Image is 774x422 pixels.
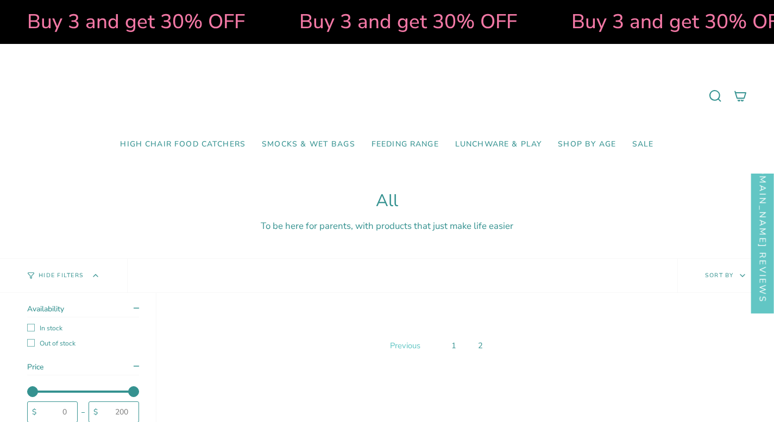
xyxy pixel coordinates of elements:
[32,407,36,417] span: $
[120,140,246,149] span: High Chair Food Catchers
[27,362,139,375] summary: Price
[624,132,662,157] a: SALE
[705,271,734,279] span: Sort by
[27,339,139,348] label: Out of stock
[39,406,77,418] input: 0
[27,304,64,314] span: Availability
[363,132,447,157] a: Feeding Range
[550,132,624,157] a: Shop by Age
[387,337,423,354] a: Previous
[262,140,355,149] span: Smocks & Wet Bags
[27,324,139,333] label: In stock
[558,140,616,149] span: Shop by Age
[27,191,747,211] h1: All
[39,273,84,279] span: Hide Filters
[112,132,254,157] a: High Chair Food Catchers
[390,340,420,351] span: Previous
[474,338,487,353] a: 2
[293,60,481,132] a: Mumma’s Little Helpers
[677,259,774,292] button: Sort by
[372,140,439,149] span: Feeding Range
[261,220,513,232] span: To be here for parents, with products that just make life easier
[254,132,363,157] a: Smocks & Wet Bags
[27,304,139,317] summary: Availability
[447,338,461,353] a: 1
[298,8,516,35] strong: Buy 3 and get 30% OFF
[632,140,654,149] span: SALE
[100,406,139,418] input: 200
[78,410,89,415] div: -
[27,362,43,372] span: Price
[26,8,244,35] strong: Buy 3 and get 30% OFF
[93,407,98,417] span: $
[751,132,774,314] div: Click to open Judge.me floating reviews tab
[455,140,542,149] span: Lunchware & Play
[447,132,550,157] a: Lunchware & Play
